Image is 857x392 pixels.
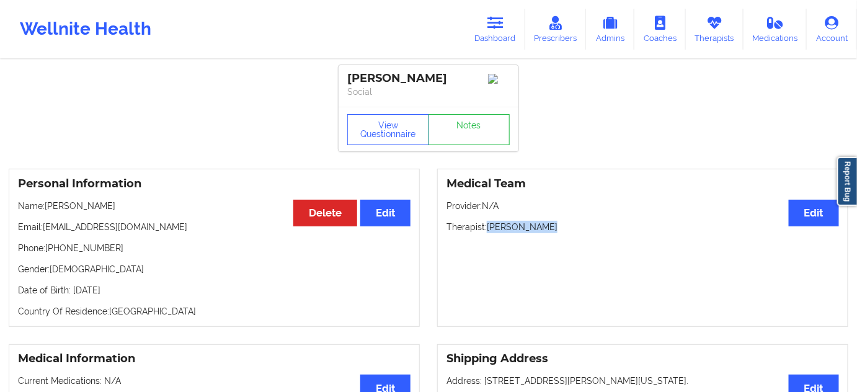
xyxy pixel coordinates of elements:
p: Phone: [PHONE_NUMBER] [18,242,411,254]
h3: Personal Information [18,177,411,191]
p: Provider: N/A [446,200,839,212]
a: Notes [428,114,510,145]
a: Medications [744,9,807,50]
p: Date of Birth: [DATE] [18,284,411,296]
h3: Medical Team [446,177,839,191]
img: Image%2Fplaceholer-image.png [488,74,510,84]
p: Name: [PERSON_NAME] [18,200,411,212]
a: Coaches [634,9,686,50]
p: Email: [EMAIL_ADDRESS][DOMAIN_NAME] [18,221,411,233]
a: Report Bug [837,157,857,206]
p: Therapist: [PERSON_NAME] [446,221,839,233]
a: Prescribers [525,9,587,50]
p: Country Of Residence: [GEOGRAPHIC_DATA] [18,305,411,318]
button: Delete [293,200,357,226]
a: Admins [586,9,634,50]
button: Edit [789,200,839,226]
a: Therapists [686,9,744,50]
p: Address: [STREET_ADDRESS][PERSON_NAME][US_STATE]. [446,375,839,387]
p: Current Medications: N/A [18,375,411,387]
a: Dashboard [466,9,525,50]
p: Social [347,86,510,98]
h3: Medical Information [18,352,411,366]
button: Edit [360,200,411,226]
div: [PERSON_NAME] [347,71,510,86]
p: Gender: [DEMOGRAPHIC_DATA] [18,263,411,275]
a: Account [807,9,857,50]
h3: Shipping Address [446,352,839,366]
button: View Questionnaire [347,114,429,145]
